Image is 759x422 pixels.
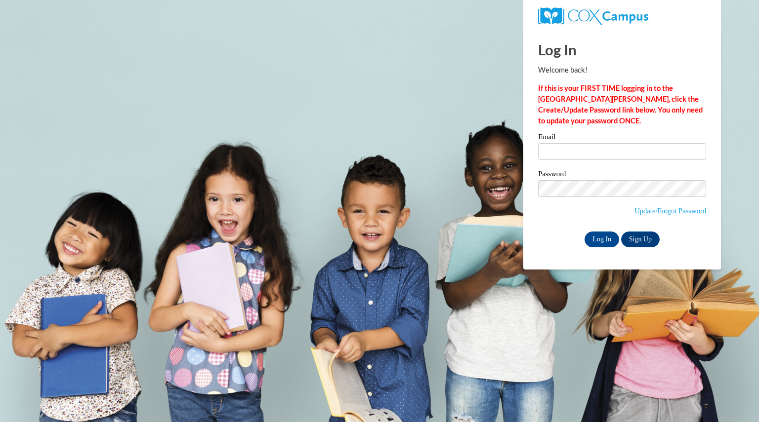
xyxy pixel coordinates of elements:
[538,65,706,76] p: Welcome back!
[538,11,648,20] a: COX Campus
[538,7,648,25] img: COX Campus
[634,207,706,215] a: Update/Forgot Password
[538,170,706,180] label: Password
[538,133,706,143] label: Email
[538,39,706,60] h1: Log In
[585,231,619,247] input: Log In
[621,231,660,247] a: Sign Up
[538,84,703,125] strong: If this is your FIRST TIME logging in to the [GEOGRAPHIC_DATA][PERSON_NAME], click the Create/Upd...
